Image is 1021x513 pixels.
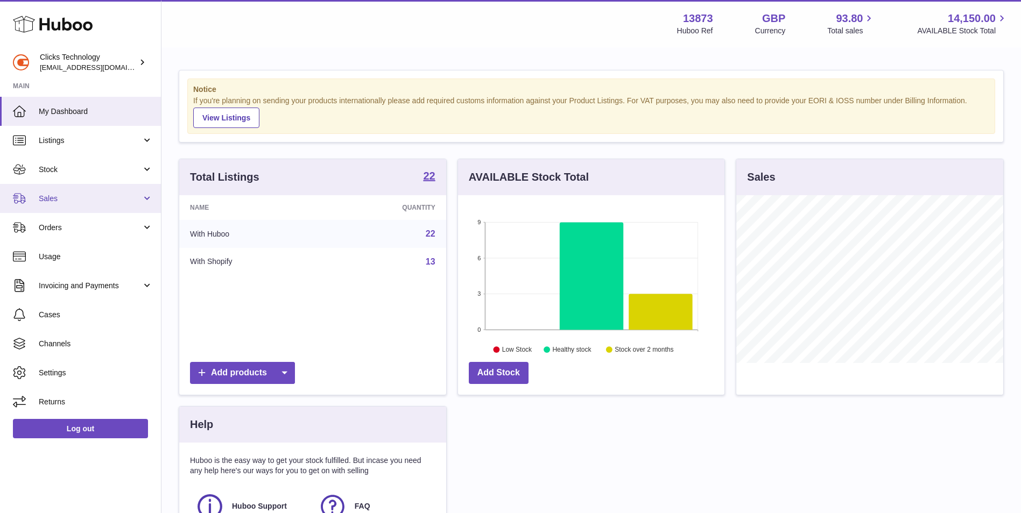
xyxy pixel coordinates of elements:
[762,11,785,26] strong: GBP
[477,326,481,333] text: 0
[190,417,213,432] h3: Help
[39,165,142,175] span: Stock
[615,346,673,353] text: Stock over 2 months
[193,84,989,95] strong: Notice
[827,26,875,36] span: Total sales
[39,223,142,233] span: Orders
[469,170,589,184] h3: AVAILABLE Stock Total
[40,63,158,72] span: [EMAIL_ADDRESS][DOMAIN_NAME]
[232,501,287,511] span: Huboo Support
[469,362,529,384] a: Add Stock
[755,26,786,36] div: Currency
[423,170,435,183] a: 22
[355,501,370,511] span: FAQ
[836,11,863,26] span: 93.80
[39,106,153,117] span: My Dashboard
[677,26,713,36] div: Huboo Ref
[323,195,446,220] th: Quantity
[917,26,1008,36] span: AVAILABLE Stock Total
[39,136,142,146] span: Listings
[426,257,435,266] a: 13
[552,346,592,353] text: Healthy stock
[193,96,989,128] div: If you're planning on sending your products internationally please add required customs informati...
[502,346,532,353] text: Low Stock
[747,170,775,184] h3: Sales
[39,368,153,378] span: Settings
[39,397,153,407] span: Returns
[179,220,323,248] td: With Huboo
[426,229,435,238] a: 22
[683,11,713,26] strong: 13873
[13,54,29,70] img: internalAdmin-13873@internal.huboo.com
[423,170,435,181] strong: 22
[39,194,142,204] span: Sales
[190,362,295,384] a: Add products
[190,170,259,184] h3: Total Listings
[39,281,142,291] span: Invoicing and Payments
[39,310,153,320] span: Cases
[39,252,153,262] span: Usage
[179,195,323,220] th: Name
[13,419,148,438] a: Log out
[39,339,153,349] span: Channels
[948,11,996,26] span: 14,150.00
[477,255,481,261] text: 6
[179,248,323,276] td: With Shopify
[827,11,875,36] a: 93.80 Total sales
[917,11,1008,36] a: 14,150.00 AVAILABLE Stock Total
[477,219,481,225] text: 9
[477,290,481,297] text: 3
[40,52,137,73] div: Clicks Technology
[193,108,259,128] a: View Listings
[190,455,435,476] p: Huboo is the easy way to get your stock fulfilled. But incase you need any help here's our ways f...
